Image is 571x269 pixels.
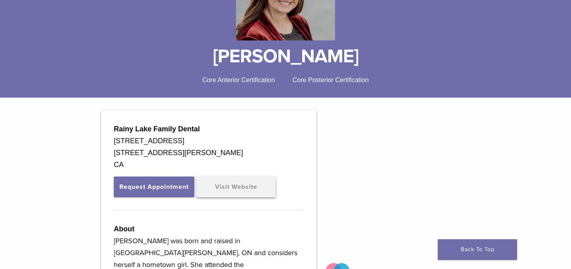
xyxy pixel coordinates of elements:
[196,177,276,197] a: Visit Website
[293,77,369,83] span: Core Posterior Certification
[114,135,304,147] div: [STREET_ADDRESS]
[114,225,134,233] strong: About
[6,47,565,66] h1: [PERSON_NAME]
[438,239,517,260] a: Back To Top
[202,77,275,83] span: Core Anterior Certification
[114,147,304,171] div: [STREET_ADDRESS][PERSON_NAME] CA
[114,125,200,133] strong: Rainy Lake Family Dental
[114,177,194,197] button: Request Appointment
